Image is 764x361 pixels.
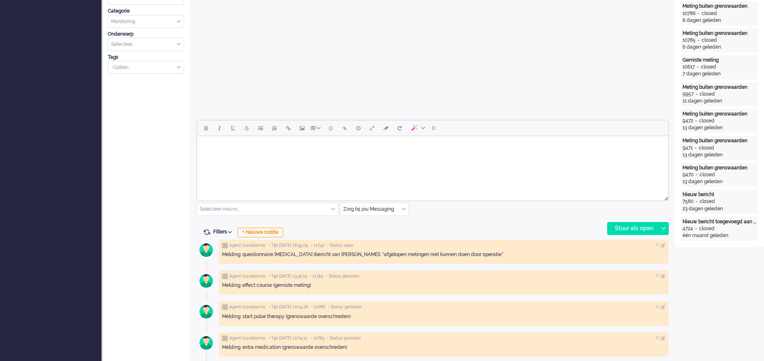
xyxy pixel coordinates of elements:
img: ic_note_grey.svg [222,335,228,341]
div: Stuur als open [608,222,658,235]
div: Meting buiten grenswaarden [683,84,756,91]
div: - [693,145,699,152]
button: Bullet list [254,121,268,135]
div: Categorie [108,8,184,15]
div: 13 dagen geleden [683,124,756,131]
div: 7 dagen geleden [683,70,756,77]
button: Delay message [351,121,365,135]
div: Resize [661,193,668,201]
div: closed [700,198,715,205]
span: • 11363 [310,273,323,279]
div: - [693,91,700,98]
span: • Tijd [DATE] 23:32:03 [268,273,307,279]
span: Agent lusciialarms [229,304,265,310]
div: 10617 [683,64,695,70]
div: - [696,37,702,44]
span: Agent lusciialarms [229,335,265,341]
iframe: Rich Text Area [197,136,668,193]
div: 4724 [683,225,693,232]
div: closed [699,117,715,124]
span: • Status gesloten [327,335,361,341]
button: Insert/edit link [281,121,295,135]
button: Italic [212,121,226,135]
div: 9470 [683,171,693,178]
div: Onderwerp [108,31,184,38]
div: 13 dagen geleden [683,152,756,158]
div: Melding: questionnaire [MEDICAL_DATA] (bericht van [PERSON_NAME]). "afgelopen metingen niet kunne... [222,251,666,258]
div: 9957 [683,91,693,98]
span: • 10785 [310,335,324,341]
span: • Tijd [DATE] 18:59:09 [268,243,308,248]
img: avatar [196,333,216,353]
div: Meting buiten grenswaarden [683,3,756,10]
div: 6 dagen geleden [683,17,756,24]
div: 11 dagen geleden [683,98,756,105]
button: Add attachment [338,121,351,135]
div: Nieuw bericht toegevoegd aan gesprek [683,218,756,225]
img: avatar [196,240,216,260]
span: • Status open [327,243,353,248]
span: • 11742 [311,243,324,248]
img: ic_note_grey.svg [222,304,228,310]
div: - [696,10,702,17]
div: closed [701,64,716,70]
div: closed [700,91,715,98]
span: • Status gesloten [328,304,362,310]
div: Nieuw bericht [683,191,756,198]
div: 13 dagen geleden [683,178,756,185]
button: Table [309,121,324,135]
div: 23 dagen geleden [683,205,756,212]
button: Numbered list [268,121,281,135]
span: Agent lusciialarms [229,273,265,279]
div: - [693,225,699,232]
div: closed [699,225,715,232]
div: Meting buiten grenswaarden [683,164,756,171]
button: AI [407,121,428,135]
button: Insert/edit image [295,121,309,135]
button: Underline [226,121,240,135]
div: + Nieuwe notitie [238,228,283,237]
div: - [695,64,701,70]
div: closed [699,145,714,152]
div: 10786 [683,10,696,17]
div: - [693,198,700,205]
div: Melding: start pulse therapy (grenswaarde overschreden) [222,313,666,320]
div: Melding: extra medication (grenswaarde overschreden) [222,344,666,351]
span: Agent lusciialarms [229,243,265,248]
div: closed [700,171,715,178]
div: - [693,117,699,124]
button: Emoticons [324,121,338,135]
img: ic_note_grey.svg [222,273,228,279]
span: • Status gesloten [326,273,360,279]
img: avatar [196,271,216,291]
span: Filters [213,229,235,235]
div: Meting buiten grenswaarden [683,30,756,37]
span: • Tijd [DATE] 10:04:11 [268,335,308,341]
div: één maand geleden [683,232,756,239]
button: Strikethrough [240,121,254,135]
span: • 10786 [311,304,325,310]
span: 0 [432,125,435,131]
div: Tags [108,54,184,61]
button: Fullscreen [365,121,379,135]
div: 6 dagen geleden [683,44,756,51]
button: Clear formatting [379,121,393,135]
span: • Tijd [DATE] 10:04:28 [268,304,308,310]
div: closed [702,10,717,17]
div: closed [702,37,717,44]
div: Meting buiten grenswaarden [683,111,756,117]
div: Select Tags [108,61,184,74]
div: 10785 [683,37,696,44]
img: avatar [196,301,216,322]
div: Melding: effect course (gemiste meting) [222,282,666,289]
button: Bold [199,121,212,135]
div: - [693,171,700,178]
div: 9472 [683,117,693,124]
div: 9471 [683,145,693,152]
div: Gemiste meting [683,57,756,64]
div: 7580 [683,198,693,205]
button: 0 [428,121,439,135]
div: Meting buiten grenswaarden [683,137,756,144]
button: Reset content [393,121,407,135]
